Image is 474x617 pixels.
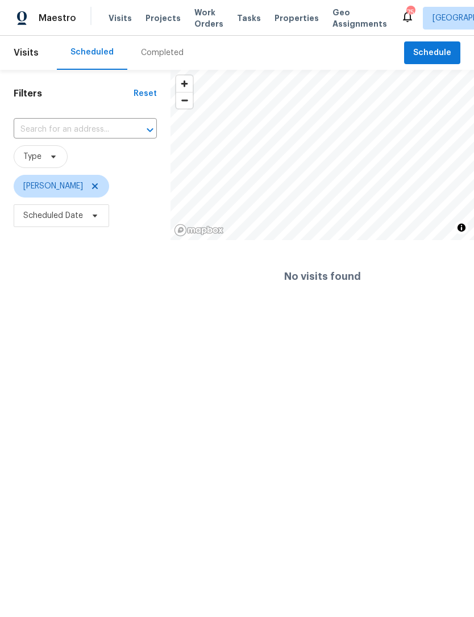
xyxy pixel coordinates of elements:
div: Scheduled [70,47,114,58]
span: Type [23,151,41,162]
h1: Filters [14,88,134,99]
button: Schedule [404,41,460,65]
span: Scheduled Date [23,210,83,221]
div: Completed [141,47,184,58]
span: Tasks [237,14,261,22]
span: Toggle attribution [458,221,465,234]
button: Toggle attribution [455,221,468,234]
h4: No visits found [284,271,361,282]
span: Geo Assignments [332,7,387,30]
span: Visits [109,12,132,24]
span: Projects [145,12,181,24]
span: [PERSON_NAME] [23,181,83,192]
input: Search for an address... [14,121,125,138]
button: Zoom in [176,75,193,92]
span: Zoom out [176,93,193,108]
span: Properties [275,12,319,24]
span: Work Orders [194,7,223,30]
span: Maestro [39,12,76,24]
div: 75 [406,7,414,18]
div: Reset [134,88,157,99]
button: Open [142,122,158,138]
span: Visits [14,40,39,65]
span: Schedule [413,46,451,60]
button: Zoom out [176,92,193,108]
canvas: Map [171,70,474,240]
a: Mapbox homepage [174,224,224,237]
